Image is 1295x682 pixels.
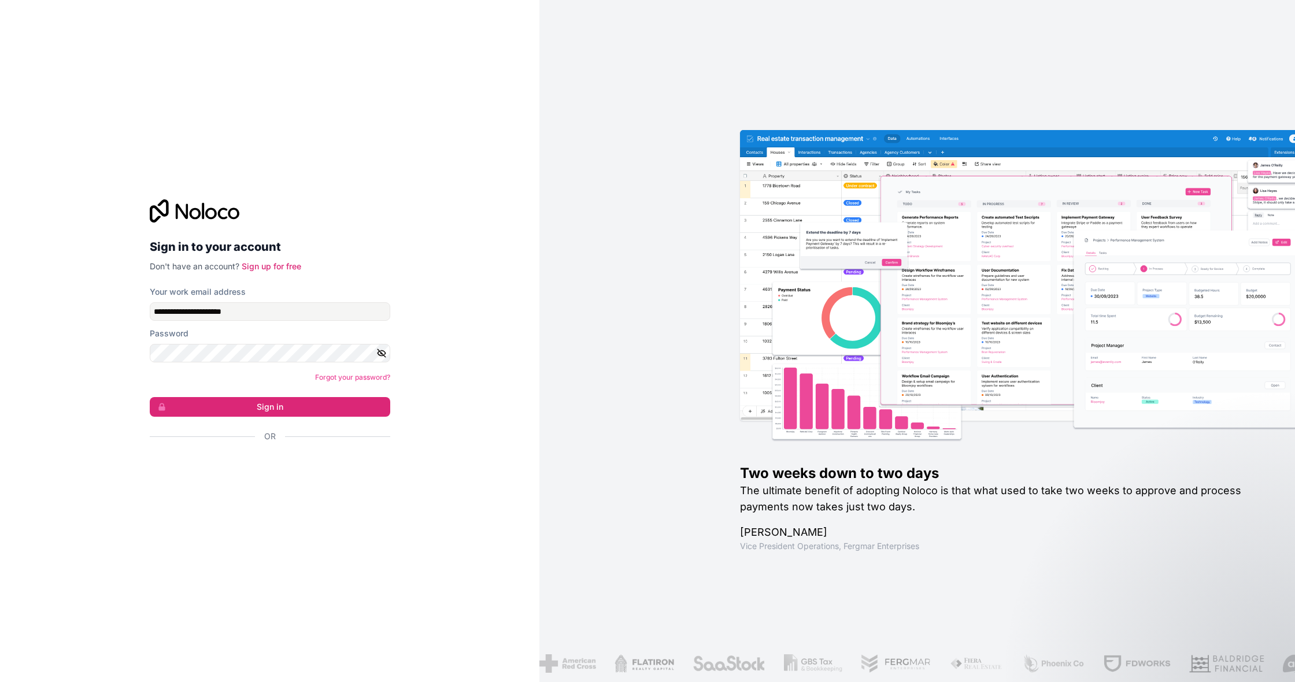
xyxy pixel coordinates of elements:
[783,654,842,673] img: /assets/gbstax-C-GtDUiK.png
[150,261,239,271] span: Don't have an account?
[150,397,390,417] button: Sign in
[949,654,1004,673] img: /assets/fiera-fwj2N5v4.png
[150,302,390,321] input: Email address
[1022,654,1085,673] img: /assets/phoenix-BREaitsQ.png
[150,328,188,339] label: Password
[740,540,1258,552] h1: Vice President Operations , Fergmar Enterprises
[861,654,931,673] img: /assets/fergmar-CudnrXN5.png
[740,483,1258,515] h2: The ultimate benefit of adopting Noloco is that what used to take two weeks to approve and proces...
[693,654,765,673] img: /assets/saastock-C6Zbiodz.png
[264,431,276,442] span: Or
[150,344,390,362] input: Password
[539,654,595,673] img: /assets/american-red-cross-BAupjrZR.png
[315,373,390,381] a: Forgot your password?
[150,286,246,298] label: Your work email address
[614,654,674,673] img: /assets/flatiron-C8eUkumj.png
[242,261,301,271] a: Sign up for free
[1064,595,1295,676] iframe: Intercom notifications message
[740,464,1258,483] h1: Two weeks down to two days
[144,455,387,480] iframe: Sign in with Google Button
[150,236,390,257] h2: Sign in to your account
[150,455,381,480] div: Sign in with Google. Opens in new tab
[740,524,1258,540] h1: [PERSON_NAME]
